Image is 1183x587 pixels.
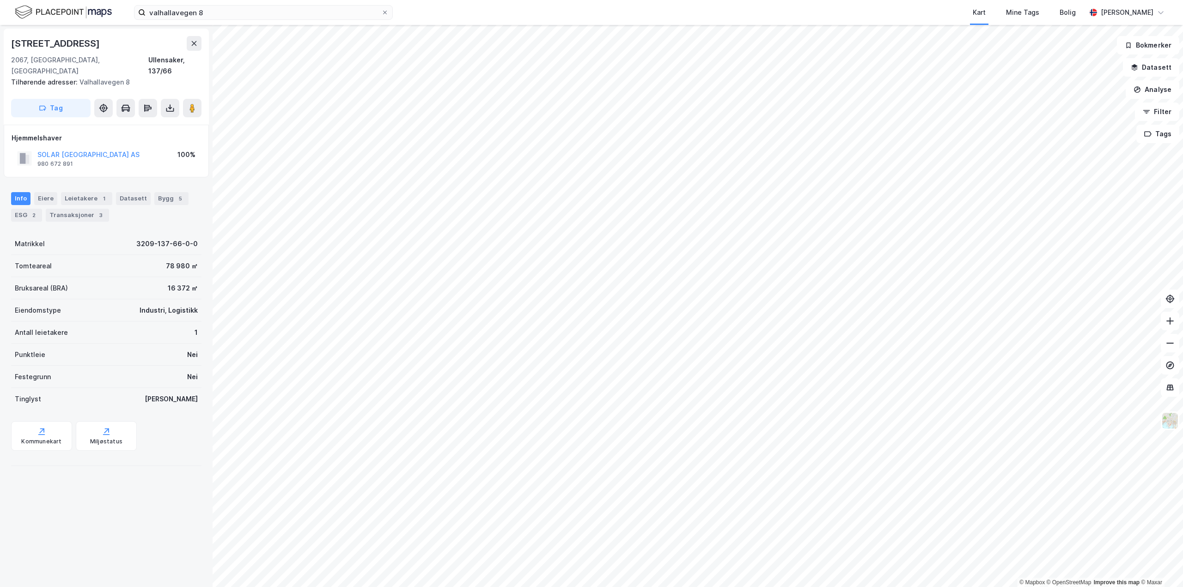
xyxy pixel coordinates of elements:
[21,438,61,445] div: Kommunekart
[973,7,986,18] div: Kart
[1094,579,1140,586] a: Improve this map
[37,160,73,168] div: 980 672 891
[11,99,91,117] button: Tag
[1060,7,1076,18] div: Bolig
[11,54,148,77] div: 2067, [GEOGRAPHIC_DATA], [GEOGRAPHIC_DATA]
[61,192,112,205] div: Leietakere
[1101,7,1153,18] div: [PERSON_NAME]
[1047,579,1092,586] a: OpenStreetMap
[176,194,185,203] div: 5
[1136,125,1179,143] button: Tags
[195,327,198,338] div: 1
[15,327,68,338] div: Antall leietakere
[168,283,198,294] div: 16 372 ㎡
[15,393,41,405] div: Tinglyst
[12,133,201,144] div: Hjemmelshaver
[177,149,195,160] div: 100%
[1123,58,1179,77] button: Datasett
[96,211,105,220] div: 3
[187,349,198,360] div: Nei
[1126,80,1179,99] button: Analyse
[11,78,79,86] span: Tilhørende adresser:
[166,260,198,272] div: 78 980 ㎡
[1019,579,1045,586] a: Mapbox
[1161,412,1179,430] img: Z
[34,192,57,205] div: Eiere
[1137,543,1183,587] iframe: Chat Widget
[15,260,52,272] div: Tomteareal
[1135,103,1179,121] button: Filter
[1117,36,1179,54] button: Bokmerker
[90,438,122,445] div: Miljøstatus
[136,238,198,249] div: 3209-137-66-0-0
[11,192,30,205] div: Info
[15,305,61,316] div: Eiendomstype
[11,36,102,51] div: [STREET_ADDRESS]
[116,192,151,205] div: Datasett
[11,209,42,222] div: ESG
[148,54,201,77] div: Ullensaker, 137/66
[187,371,198,382] div: Nei
[29,211,38,220] div: 2
[154,192,189,205] div: Bygg
[146,6,381,19] input: Søk på adresse, matrikkel, gårdeiere, leietakere eller personer
[15,238,45,249] div: Matrikkel
[15,4,112,20] img: logo.f888ab2527a4732fd821a326f86c7f29.svg
[140,305,198,316] div: Industri, Logistikk
[11,77,194,88] div: Valhallavegen 8
[1006,7,1039,18] div: Mine Tags
[15,283,68,294] div: Bruksareal (BRA)
[15,349,45,360] div: Punktleie
[46,209,109,222] div: Transaksjoner
[15,371,51,382] div: Festegrunn
[99,194,109,203] div: 1
[145,393,198,405] div: [PERSON_NAME]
